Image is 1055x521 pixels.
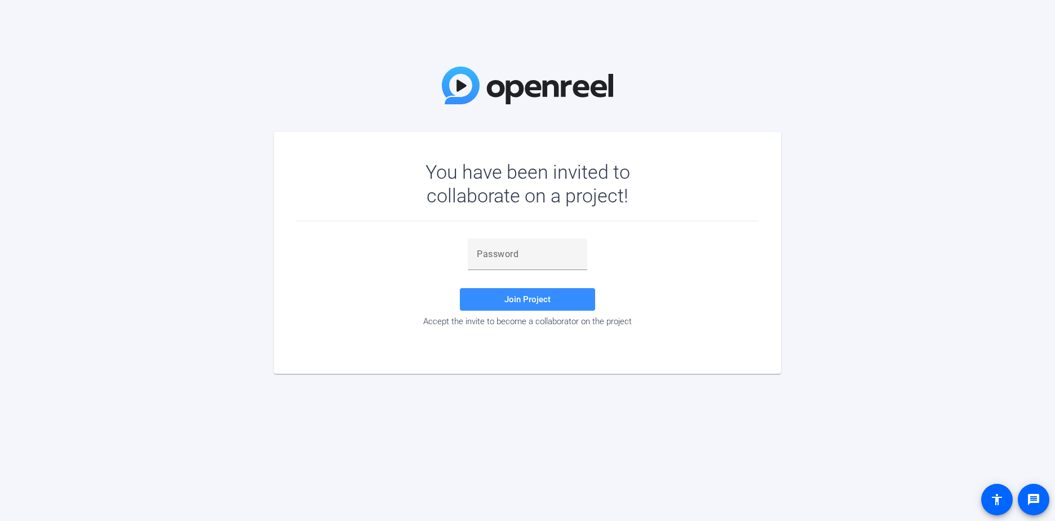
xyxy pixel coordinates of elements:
[296,316,759,326] div: Accept the invite to become a collaborator on the project
[442,67,613,104] img: OpenReel Logo
[504,294,551,304] span: Join Project
[477,248,578,261] input: Password
[990,493,1004,506] mat-icon: accessibility
[1027,493,1040,506] mat-icon: message
[393,160,663,207] div: You have been invited to collaborate on a project!
[460,288,595,311] button: Join Project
